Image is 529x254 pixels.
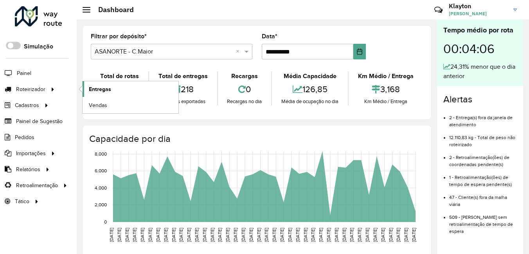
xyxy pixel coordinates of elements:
[326,228,331,242] text: [DATE]
[16,165,40,174] span: Relatórios
[403,228,408,242] text: [DATE]
[210,228,215,242] text: [DATE]
[449,188,517,208] li: 47 - Cliente(s) fora da malha viária
[236,47,243,56] span: Clear all
[83,81,178,97] a: Entregas
[16,149,46,157] span: Importações
[449,108,517,128] li: 2 - Entrega(s) fora da janela de atendimento
[353,44,366,59] button: Choose Date
[365,228,370,242] text: [DATE]
[449,10,507,17] span: [PERSON_NAME]
[91,32,147,41] label: Filtrar por depósito
[148,228,153,242] text: [DATE]
[334,228,339,242] text: [DATE]
[16,85,45,93] span: Roteirizador
[140,228,145,242] text: [DATE]
[241,228,246,242] text: [DATE]
[318,228,323,242] text: [DATE]
[89,85,111,93] span: Entregas
[274,98,346,106] div: Média de ocupação no dia
[225,228,230,242] text: [DATE]
[287,228,292,242] text: [DATE]
[256,228,261,242] text: [DATE]
[449,148,517,168] li: 2 - Retroalimentação(ões) de coordenadas pendente(s)
[95,151,107,156] text: 8,000
[295,228,300,242] text: [DATE]
[117,228,122,242] text: [DATE]
[16,181,58,190] span: Retroalimentação
[411,228,416,242] text: [DATE]
[264,228,269,242] text: [DATE]
[151,81,215,98] div: 218
[351,81,421,98] div: 3,168
[262,32,277,41] label: Data
[155,228,160,242] text: [DATE]
[233,228,238,242] text: [DATE]
[274,72,346,81] div: Média Capacidade
[357,228,362,242] text: [DATE]
[443,94,517,105] h4: Alertas
[217,228,222,242] text: [DATE]
[380,228,385,242] text: [DATE]
[202,228,207,242] text: [DATE]
[95,185,107,190] text: 4,000
[90,5,134,14] h2: Dashboard
[15,197,29,206] span: Tático
[132,228,137,242] text: [DATE]
[449,208,517,235] li: 509 - [PERSON_NAME] sem retroalimentação de tempo de espera
[443,25,517,36] div: Tempo médio por rota
[109,228,114,242] text: [DATE]
[95,202,107,207] text: 2,000
[303,228,308,242] text: [DATE]
[310,228,315,242] text: [DATE]
[171,228,176,242] text: [DATE]
[151,98,215,106] div: Entregas exportadas
[89,133,423,145] h4: Capacidade por dia
[349,228,354,242] text: [DATE]
[443,36,517,62] div: 00:04:06
[163,228,168,242] text: [DATE]
[124,228,130,242] text: [DATE]
[83,97,178,113] a: Vendas
[430,2,447,18] a: Contato Rápido
[194,228,199,242] text: [DATE]
[15,101,39,109] span: Cadastros
[186,228,191,242] text: [DATE]
[443,62,517,81] div: 24,31% menor que o dia anterior
[351,98,421,106] div: Km Médio / Entrega
[372,228,378,242] text: [DATE]
[178,228,184,242] text: [DATE]
[104,219,107,224] text: 0
[15,133,34,141] span: Pedidos
[396,228,401,242] text: [DATE]
[449,168,517,188] li: 1 - Retroalimentação(ões) de tempo de espera pendente(s)
[95,168,107,174] text: 6,000
[449,128,517,148] li: 12.110,83 kg - Total de peso não roteirizado
[220,72,270,81] div: Recargas
[17,69,31,77] span: Painel
[151,72,215,81] div: Total de entregas
[16,117,63,125] span: Painel de Sugestão
[93,72,146,81] div: Total de rotas
[89,101,107,109] span: Vendas
[388,228,393,242] text: [DATE]
[351,72,421,81] div: Km Médio / Entrega
[274,81,346,98] div: 126,85
[272,228,277,242] text: [DATE]
[279,228,284,242] text: [DATE]
[220,98,270,106] div: Recargas no dia
[342,228,347,242] text: [DATE]
[449,2,507,10] h3: Klayton
[24,42,53,51] label: Simulação
[248,228,254,242] text: [DATE]
[220,81,270,98] div: 0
